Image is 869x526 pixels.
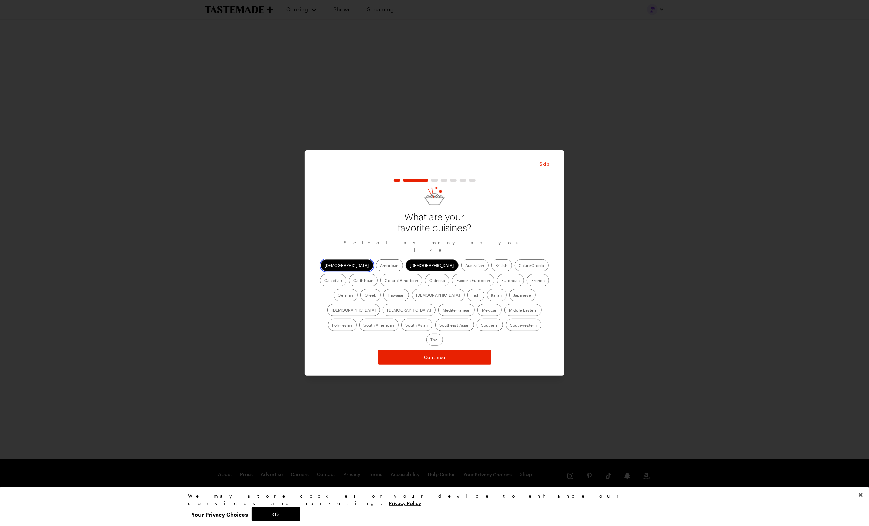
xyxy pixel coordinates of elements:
label: [DEMOGRAPHIC_DATA] [383,304,436,316]
label: Central American [380,274,422,286]
label: Greek [360,289,381,301]
label: [DEMOGRAPHIC_DATA] [321,259,373,271]
label: Southern [477,319,503,331]
label: Mexican [477,304,502,316]
label: French [527,274,549,286]
a: More information about your privacy, opens in a new tab [389,500,421,506]
label: Polynesian [328,319,357,331]
label: European [497,274,524,286]
label: Middle Eastern [504,304,542,316]
label: Australian [461,259,489,271]
label: Thai [426,334,443,346]
div: Privacy [188,492,675,521]
span: Continue [424,354,445,361]
label: Southwestern [506,319,541,331]
label: Canadian [320,274,346,286]
label: [DEMOGRAPHIC_DATA] [412,289,465,301]
label: Southeast Asian [435,319,474,331]
label: German [334,289,358,301]
label: [DEMOGRAPHIC_DATA] [327,304,380,316]
label: Japanese [509,289,536,301]
span: Skip [539,161,549,167]
label: Irish [467,289,484,301]
label: South Asian [401,319,432,331]
p: What are your favorite cuisines? [394,212,475,234]
button: Close [853,487,868,502]
button: Ok [252,507,300,521]
label: [DEMOGRAPHIC_DATA] [406,259,459,271]
p: Select as many as you like. [320,239,549,254]
label: Cajun/Creole [515,259,549,271]
label: South American [359,319,399,331]
button: Close [539,161,549,167]
div: We may store cookies on your device to enhance our services and marketing. [188,492,675,507]
button: NextStepButton [378,350,491,365]
label: British [491,259,512,271]
button: Your Privacy Choices [188,507,252,521]
label: Hawaiian [383,289,409,301]
label: Caribbean [349,274,378,286]
label: Mediterranean [438,304,475,316]
label: Italian [487,289,507,301]
label: Eastern European [452,274,494,286]
label: American [376,259,403,271]
label: Chinese [425,274,449,286]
